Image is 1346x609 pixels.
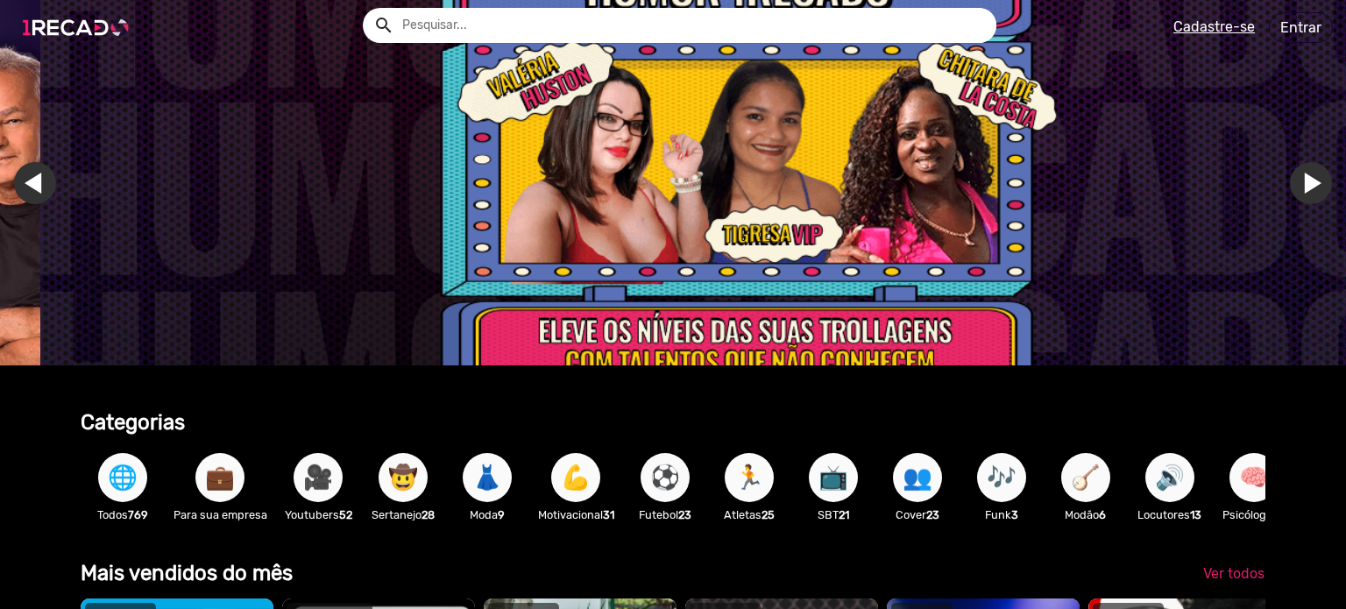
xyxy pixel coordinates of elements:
span: 💼 [205,453,235,502]
button: 💼 [195,453,244,502]
button: 👥 [893,453,942,502]
button: 🪕 [1061,453,1110,502]
span: 👗 [472,453,502,502]
span: 🌐 [108,453,138,502]
p: Moda [454,506,521,523]
button: 🤠 [379,453,428,502]
p: Funk [968,506,1035,523]
mat-icon: Example home icon [373,15,394,36]
b: 9 [498,508,505,521]
p: Todos [89,506,156,523]
span: 💪 [561,453,591,502]
span: 📺 [818,453,848,502]
b: 23 [926,508,939,521]
button: ⚽ [641,453,690,502]
button: 🎥 [294,453,343,502]
button: 🔊 [1145,453,1194,502]
p: SBT [800,506,867,523]
input: Pesquisar... [389,8,996,43]
button: 🌐 [98,453,147,502]
b: 52 [339,508,352,521]
span: 🪕 [1071,453,1101,502]
b: 31 [603,508,614,521]
b: Categorias [81,410,185,435]
b: 769 [128,508,148,521]
p: Cover [884,506,951,523]
span: 🔊 [1155,453,1185,502]
b: 13 [1190,508,1201,521]
span: 🎥 [303,453,333,502]
button: Example home icon [367,9,398,39]
span: 🏃 [734,453,764,502]
span: 🎶 [987,453,1017,502]
span: 🤠 [388,453,418,502]
p: Sertanejo [370,506,436,523]
b: 25 [762,508,775,521]
p: Locutores [1137,506,1203,523]
p: Youtubers [285,506,352,523]
u: Cadastre-se [1173,18,1255,35]
a: Entrar [1269,12,1333,43]
b: 21 [839,508,849,521]
button: 👗 [463,453,512,502]
p: Atletas [716,506,783,523]
b: 23 [678,508,691,521]
span: 👥 [903,453,932,502]
p: Futebol [632,506,698,523]
span: 🧠 [1239,453,1269,502]
b: Mais vendidos do mês [81,561,293,585]
button: 📺 [809,453,858,502]
button: 🧠 [1229,453,1279,502]
button: 🎶 [977,453,1026,502]
p: Modão [1052,506,1119,523]
span: Ver todos [1203,565,1265,582]
b: 3 [1011,508,1018,521]
button: 💪 [551,453,600,502]
b: 6 [1099,508,1106,521]
a: Ir para o slide anterior [54,162,96,204]
p: Psicólogos [1221,506,1287,523]
p: Motivacional [538,506,614,523]
p: Para sua empresa [174,506,267,523]
button: 🏃 [725,453,774,502]
span: ⚽ [650,453,680,502]
b: 28 [422,508,435,521]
